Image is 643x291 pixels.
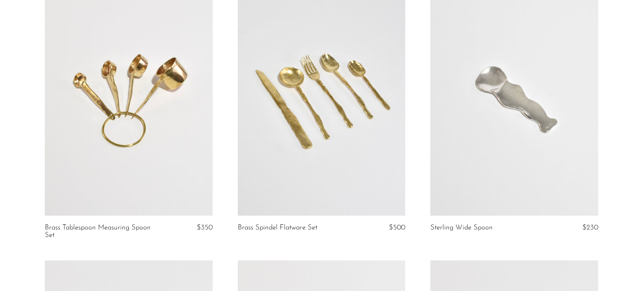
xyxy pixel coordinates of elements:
[197,224,213,231] span: $350
[238,224,317,232] a: Brass Spindel Flatware Set
[430,224,493,232] a: Sterling Wide Spoon
[582,224,598,231] span: $230
[389,224,405,231] span: $500
[45,224,157,239] a: Brass Tablespoon Measuring Spoon Set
